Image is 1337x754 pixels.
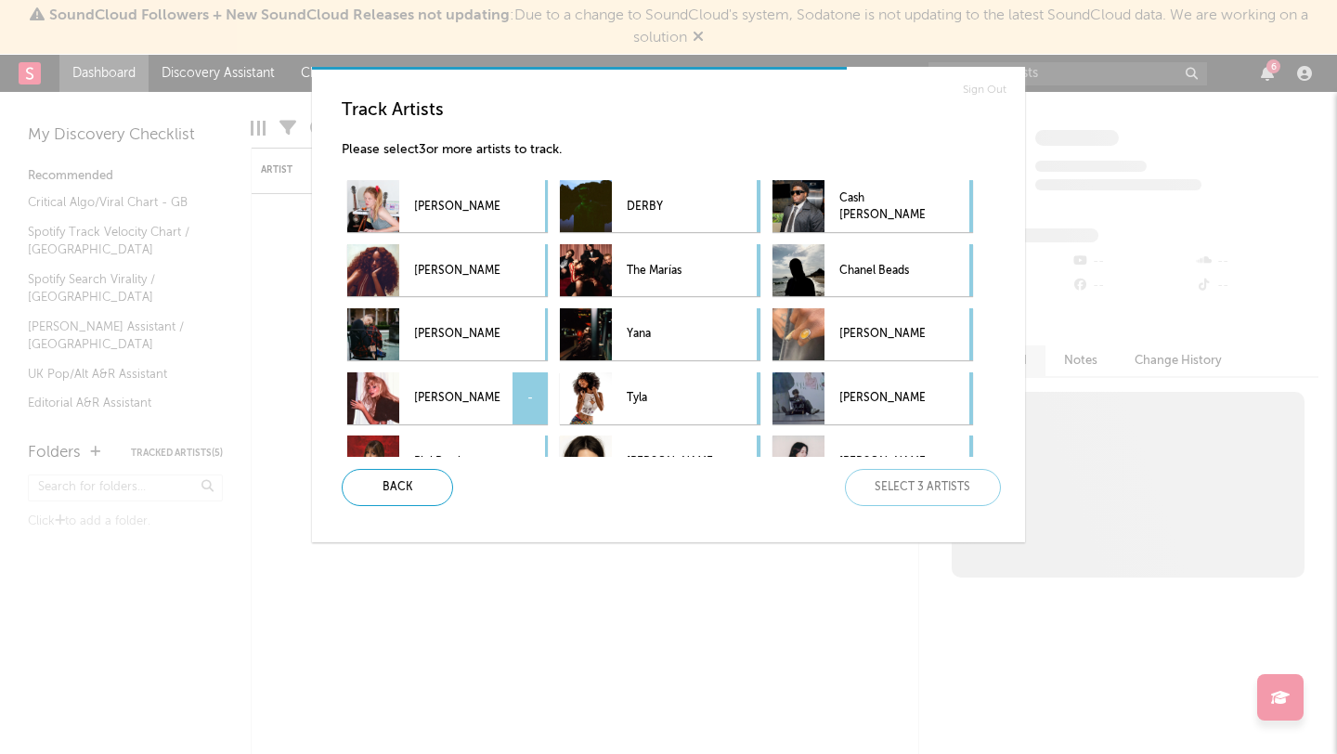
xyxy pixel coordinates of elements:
[560,244,760,296] div: The Marías
[347,244,548,296] div: [PERSON_NAME]
[414,186,500,227] p: [PERSON_NAME]
[414,314,500,356] p: [PERSON_NAME]
[342,469,453,506] div: Back
[772,372,973,424] div: [PERSON_NAME]
[560,372,760,424] div: Tyla
[839,250,925,292] p: Chanel Beads
[414,250,500,292] p: [PERSON_NAME]
[560,435,760,487] div: [PERSON_NAME]
[414,441,500,483] p: PinkPantheress
[560,308,760,360] div: Yana
[839,314,925,356] p: [PERSON_NAME]
[513,372,548,424] div: -
[347,308,548,360] div: [PERSON_NAME]
[772,244,973,296] div: Chanel Beads
[772,308,973,360] div: [PERSON_NAME]
[347,180,548,232] div: [PERSON_NAME]
[627,186,712,227] p: DERBY
[839,186,925,227] p: Cash [PERSON_NAME]
[627,314,712,356] p: Yana
[414,378,500,420] p: [PERSON_NAME]
[342,99,1010,122] h3: Track Artists
[839,378,925,420] p: [PERSON_NAME]
[772,180,973,232] div: Cash [PERSON_NAME]
[839,441,925,483] p: [PERSON_NAME]
[347,372,548,424] div: [PERSON_NAME]-
[627,441,712,483] p: [PERSON_NAME]
[560,180,760,232] div: DERBY
[963,79,1006,101] a: Sign Out
[627,250,712,292] p: The Marías
[627,378,712,420] p: Tyla
[342,139,1010,162] p: Please select 3 or more artists to track.
[347,435,548,487] div: PinkPantheress
[772,435,973,487] div: [PERSON_NAME]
